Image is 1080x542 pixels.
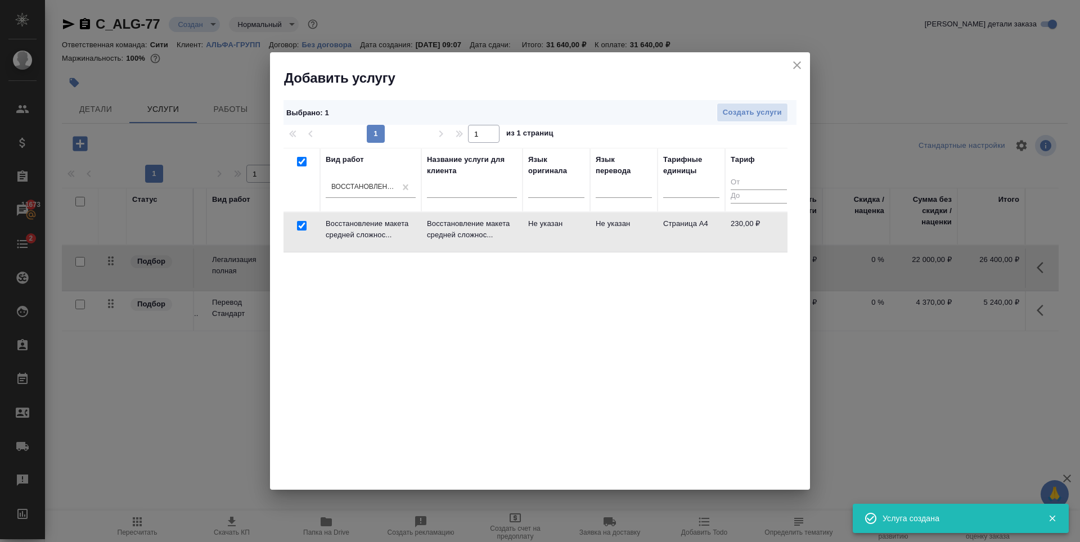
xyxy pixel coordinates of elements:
button: Закрыть [1041,513,1064,523]
input: До [731,189,787,204]
div: Язык перевода [596,154,652,177]
p: Восстановление макета средней сложнос... [326,218,416,241]
div: Восстановление макета средней сложности с полным соответствием оформлению оригинала [331,182,397,192]
p: Восстановление макета средней сложнос... [427,218,517,241]
div: Тариф [731,154,755,165]
button: Создать услуги [717,103,788,123]
h2: Добавить услугу [284,69,810,87]
td: Страница А4 [658,213,725,252]
button: close [789,57,805,74]
span: из 1 страниц [506,127,553,143]
div: Услуга создана [883,513,1031,524]
td: 230,00 ₽ [725,213,793,252]
td: Не указан [590,213,658,252]
input: От [731,176,787,190]
div: Вид работ [326,154,364,165]
div: Язык оригинала [528,154,584,177]
td: Не указан [523,213,590,252]
div: Тарифные единицы [663,154,719,177]
span: Создать услуги [723,106,782,119]
span: Выбрано : 1 [286,109,329,117]
div: Название услуги для клиента [427,154,517,177]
